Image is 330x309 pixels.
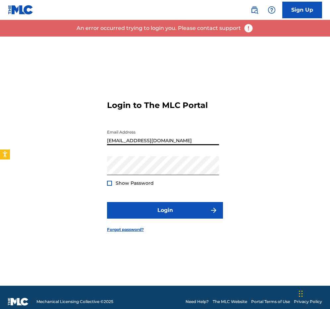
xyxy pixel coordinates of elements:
[294,299,322,305] a: Privacy Policy
[248,3,261,17] a: Public Search
[107,227,144,233] a: Forgot password?
[213,299,247,305] a: The MLC Website
[116,180,154,186] span: Show Password
[8,298,28,306] img: logo
[297,277,330,309] iframe: Chat Widget
[299,284,303,304] div: Drag
[77,24,241,32] p: An error occurred trying to login you. Please contact support
[265,3,278,17] div: Help
[250,6,258,14] img: search
[107,202,223,219] button: Login
[8,5,33,15] img: MLC Logo
[210,206,218,214] img: f7272a7cc735f4ea7f67.svg
[36,299,113,305] span: Mechanical Licensing Collective © 2025
[268,6,276,14] img: help
[186,299,209,305] a: Need Help?
[282,2,322,18] a: Sign Up
[244,23,253,33] img: error
[251,299,290,305] a: Portal Terms of Use
[107,100,208,110] h3: Login to The MLC Portal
